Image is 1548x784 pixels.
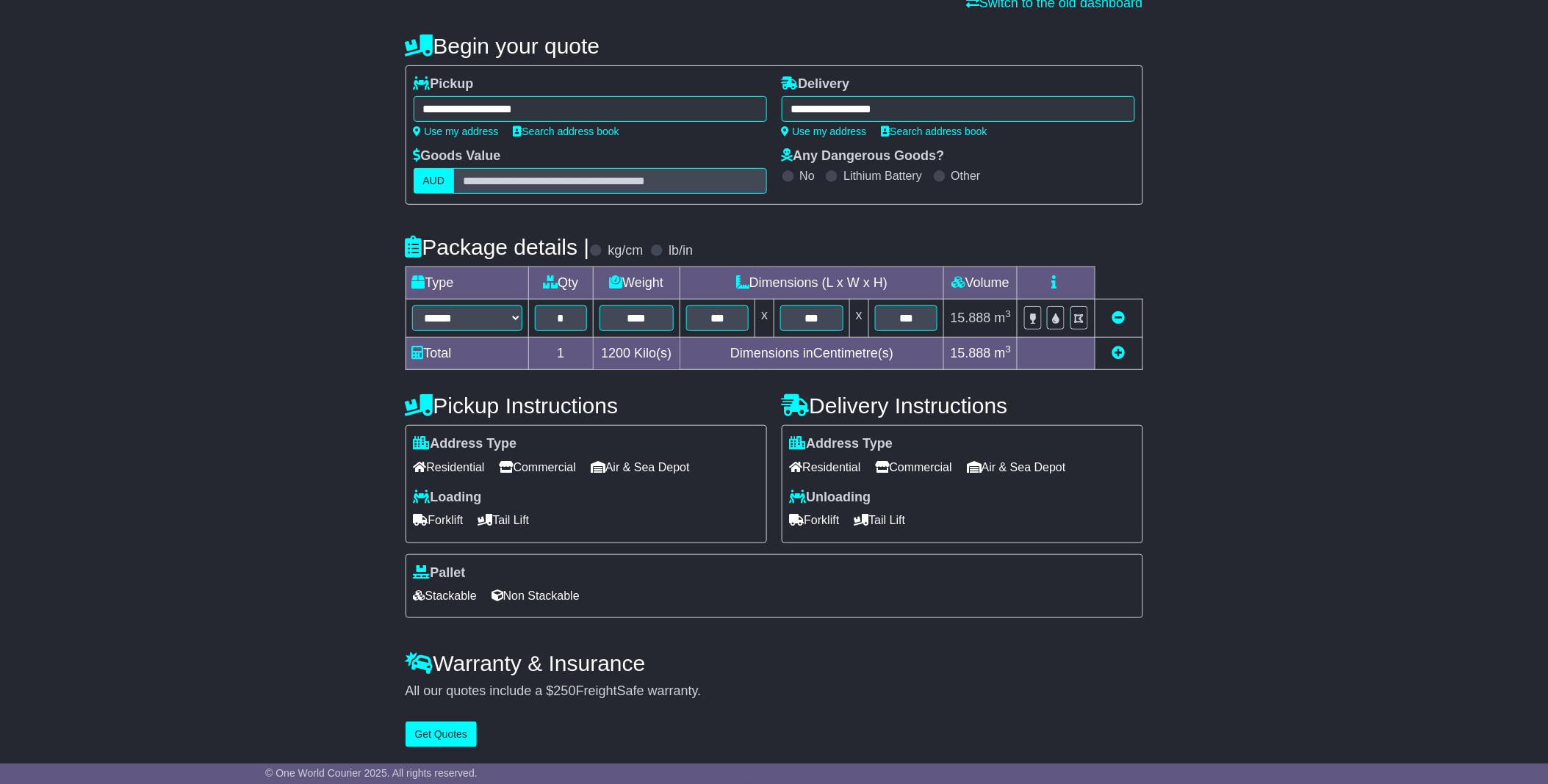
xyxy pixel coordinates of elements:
label: kg/cm [608,243,643,259]
sup: 3 [1006,308,1012,319]
span: 15.888 [951,311,991,325]
span: Stackable [414,584,477,607]
td: x [755,300,774,338]
a: Use my address [782,126,867,137]
span: 15.888 [951,346,991,360]
span: Forklift [790,509,840,531]
h4: Warranty & Insurance [406,651,1143,675]
span: © One World Courier 2025. All rights reserved. [265,767,478,779]
td: 1 [528,338,593,370]
td: Total [406,338,528,370]
span: m [995,346,1012,360]
td: Type [406,267,528,300]
h4: Package details | [406,235,590,259]
div: All our quotes include a $ FreightSafe warranty. [406,683,1143,700]
td: Kilo(s) [593,338,680,370]
span: Commercial [876,456,952,479]
label: Goods Value [414,148,501,164]
td: Volume [944,267,1018,300]
span: Air & Sea Depot [591,456,690,479]
span: Non Stackable [492,584,580,607]
td: Dimensions in Centimetre(s) [680,338,944,370]
label: No [800,169,815,183]
label: Pickup [414,76,474,92]
label: Delivery [782,76,850,92]
span: m [995,311,1012,325]
span: 1200 [601,346,630,360]
label: AUD [414,168,455,194]
label: Any Dangerous Goods? [782,148,945,164]
h4: Pickup Instructions [406,393,767,418]
button: Get Quotes [406,722,478,747]
label: Address Type [790,436,893,452]
span: Tail Lift [854,509,906,531]
a: Remove this item [1112,311,1126,325]
a: Search address book [882,126,987,137]
span: Residential [790,456,861,479]
sup: 3 [1006,344,1012,355]
span: Forklift [414,509,464,531]
span: Air & Sea Depot [967,456,1066,479]
label: Lithium Battery [843,169,922,183]
td: Qty [528,267,593,300]
a: Search address book [514,126,619,137]
label: lb/in [669,243,693,259]
span: Residential [414,456,485,479]
span: Tail Lift [478,509,530,531]
label: Pallet [414,565,466,581]
label: Loading [414,490,482,506]
a: Use my address [414,126,499,137]
h4: Begin your quote [406,34,1143,58]
label: Other [951,169,981,183]
label: Address Type [414,436,517,452]
span: 250 [554,683,576,698]
td: Dimensions (L x W x H) [680,267,944,300]
label: Unloading [790,490,871,506]
a: Add new item [1112,346,1126,360]
span: Commercial [500,456,576,479]
td: Weight [593,267,680,300]
td: x [849,300,868,338]
h4: Delivery Instructions [782,393,1143,418]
